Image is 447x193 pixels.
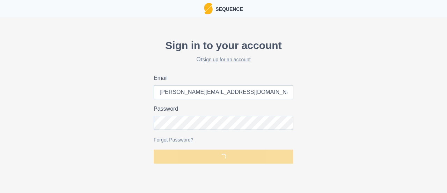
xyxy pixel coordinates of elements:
[154,56,293,63] h2: Or
[154,105,289,113] label: Password
[154,137,193,143] a: Forgot Password?
[204,3,243,14] a: LogoSequence
[154,37,293,53] p: Sign in to your account
[203,57,251,62] a: sign up for an account
[154,74,289,82] label: Email
[213,4,243,13] p: Sequence
[204,3,213,14] img: Logo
